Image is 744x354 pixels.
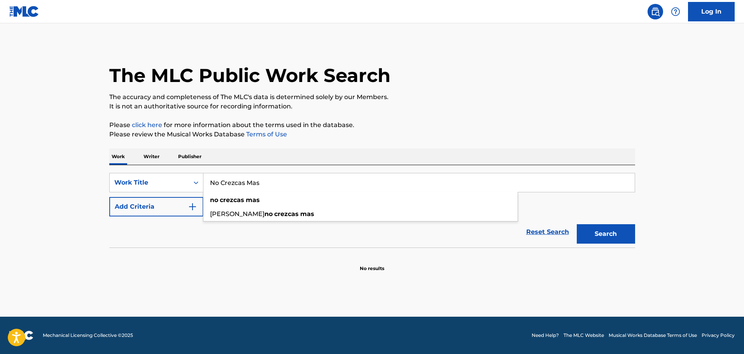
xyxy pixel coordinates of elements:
[532,332,559,339] a: Need Help?
[274,210,299,218] strong: crezcas
[245,131,287,138] a: Terms of Use
[43,332,133,339] span: Mechanical Licensing Collective © 2025
[141,148,162,165] p: Writer
[109,102,635,111] p: It is not an authoritative source for recording information.
[564,332,604,339] a: The MLC Website
[360,256,384,272] p: No results
[176,148,204,165] p: Publisher
[648,4,663,19] a: Public Search
[210,196,218,204] strong: no
[246,196,260,204] strong: mas
[671,7,680,16] img: help
[9,331,33,340] img: logo
[210,210,264,218] span: [PERSON_NAME]
[132,121,162,129] a: click here
[109,148,127,165] p: Work
[300,210,314,218] strong: mas
[522,223,573,241] a: Reset Search
[114,178,184,187] div: Work Title
[220,196,244,204] strong: crezcas
[688,2,735,21] a: Log In
[109,92,635,102] p: The accuracy and completeness of The MLC's data is determined solely by our Members.
[9,6,39,17] img: MLC Logo
[109,64,390,87] h1: The MLC Public Work Search
[705,317,744,354] iframe: Chat Widget
[577,224,635,244] button: Search
[109,197,203,216] button: Add Criteria
[109,130,635,139] p: Please review the Musical Works Database
[264,210,273,218] strong: no
[702,332,735,339] a: Privacy Policy
[188,202,197,211] img: 9d2ae6d4665cec9f34b9.svg
[109,120,635,130] p: Please for more information about the terms used in the database.
[651,7,660,16] img: search
[609,332,697,339] a: Musical Works Database Terms of Use
[109,173,635,248] form: Search Form
[668,4,683,19] div: Help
